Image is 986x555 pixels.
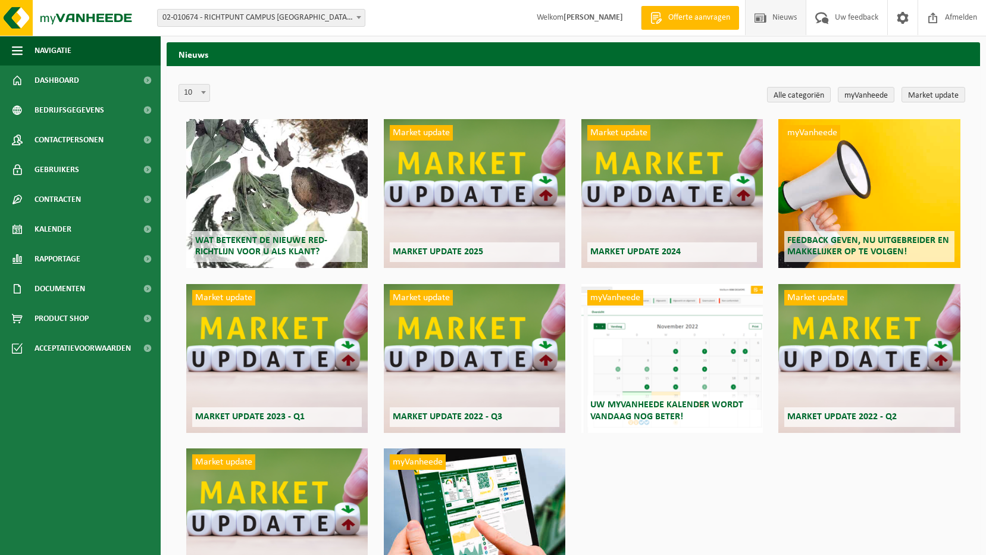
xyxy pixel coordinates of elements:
span: Feedback geven, nu uitgebreider en makkelijker op te volgen! [787,236,949,257]
span: Market update 2022 - Q2 [787,412,897,422]
a: Market update [902,87,965,102]
span: Bedrijfsgegevens [35,95,104,125]
span: Market update 2023 - Q1 [195,412,305,422]
span: Contracten [35,185,81,214]
a: myVanheede Feedback geven, nu uitgebreider en makkelijker op te volgen! [778,119,960,268]
a: myVanheede [838,87,894,102]
a: Offerte aanvragen [641,6,739,30]
span: Dashboard [35,66,79,95]
span: Market update [192,454,255,470]
a: Market update Market update 2025 [384,119,565,268]
span: Market update [587,125,650,141]
a: myVanheede Uw myVanheede kalender wordt vandaag nog beter! [581,284,763,433]
span: Wat betekent de nieuwe RED-richtlijn voor u als klant? [195,236,327,257]
span: 10 [179,84,210,102]
span: 02-010674 - RICHTPUNT CAMPUS ZOTTEGEM - ZOTTEGEM [158,10,365,26]
span: Market update [192,290,255,305]
span: Market update 2025 [393,247,483,257]
span: Offerte aanvragen [665,12,733,24]
a: Alle categoriën [767,87,831,102]
a: Market update Market update 2024 [581,119,763,268]
span: Kalender [35,214,71,244]
span: myVanheede [587,290,643,305]
span: 10 [179,85,209,101]
a: Market update Market update 2022 - Q3 [384,284,565,433]
span: Uw myVanheede kalender wordt vandaag nog beter! [590,400,743,421]
span: Market update [390,125,453,141]
span: myVanheede [390,454,446,470]
span: Documenten [35,274,85,304]
span: Market update [390,290,453,305]
span: Acceptatievoorwaarden [35,333,131,363]
a: Wat betekent de nieuwe RED-richtlijn voor u als klant? [186,119,368,268]
span: Market update 2022 - Q3 [393,412,502,422]
a: Market update Market update 2022 - Q2 [778,284,960,433]
span: myVanheede [784,125,840,141]
span: 02-010674 - RICHTPUNT CAMPUS ZOTTEGEM - ZOTTEGEM [157,9,365,27]
span: Rapportage [35,244,80,274]
span: Product Shop [35,304,89,333]
span: Market update [784,290,847,305]
span: Market update 2024 [590,247,681,257]
span: Contactpersonen [35,125,104,155]
span: Gebruikers [35,155,79,185]
a: Market update Market update 2023 - Q1 [186,284,368,433]
h2: Nieuws [167,42,980,66]
strong: [PERSON_NAME] [564,13,623,22]
span: Navigatie [35,36,71,66]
